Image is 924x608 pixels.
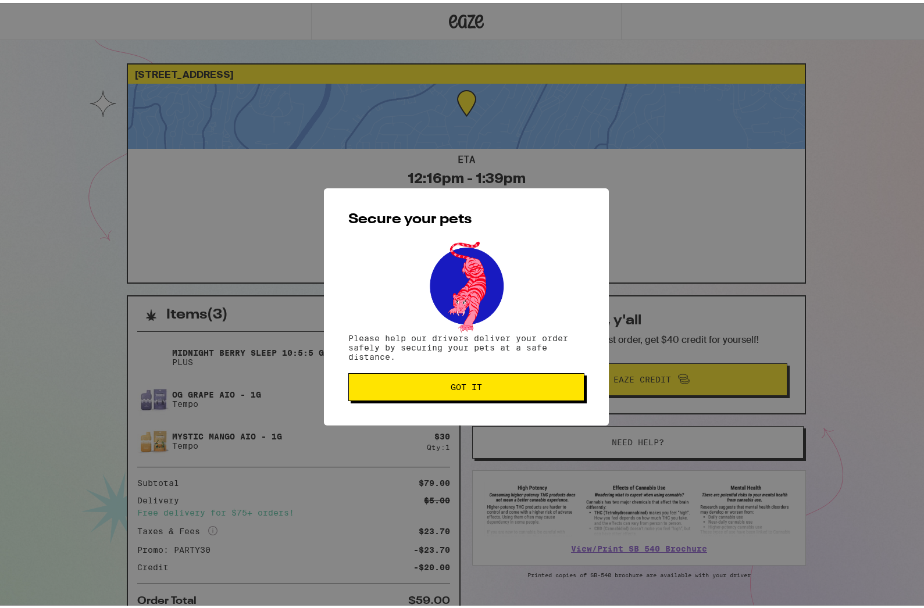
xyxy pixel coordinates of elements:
[348,331,584,359] p: Please help our drivers deliver your order safely by securing your pets at a safe distance.
[451,380,482,388] span: Got it
[348,210,584,224] h2: Secure your pets
[348,370,584,398] button: Got it
[7,8,84,17] span: Hi. Need any help?
[419,235,514,331] img: pets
